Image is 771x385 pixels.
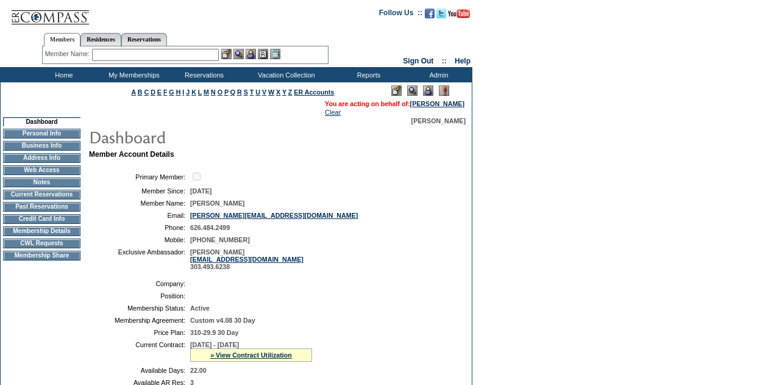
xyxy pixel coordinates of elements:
[436,9,446,18] img: Follow us on Twitter
[44,33,81,46] a: Members
[237,88,242,96] a: R
[439,85,449,96] img: Log Concern/Member Elevation
[169,88,174,96] a: G
[325,100,464,107] span: You are acting on behalf of:
[233,49,244,59] img: View
[190,248,304,270] span: [PERSON_NAME] 303.493.6238
[224,88,229,96] a: P
[80,33,121,46] a: Residences
[448,12,470,20] a: Subscribe to our YouTube Channel
[94,248,185,270] td: Exclusive Ambassador:
[98,67,168,82] td: My Memberships
[190,224,230,231] span: 626.484.2499
[190,367,207,374] span: 22.00
[3,251,80,261] td: Membership Share
[190,329,238,336] span: 310-29.9 30 Day
[294,88,334,96] a: ER Accounts
[276,88,280,96] a: X
[3,165,80,175] td: Web Access
[88,124,332,149] img: pgTtlDashboard.gif
[94,187,185,195] td: Member Since:
[332,67,402,82] td: Reports
[186,88,190,96] a: J
[3,239,80,248] td: CWL Requests
[402,67,472,82] td: Admin
[94,171,185,182] td: Primary Member:
[410,100,464,107] a: [PERSON_NAME]
[282,88,286,96] a: Y
[3,129,80,139] td: Personal Info
[211,88,216,96] a: N
[288,88,293,96] a: Z
[190,304,210,312] span: Active
[246,49,256,59] img: Impersonate
[3,190,80,200] td: Current Reservations
[244,88,248,96] a: S
[262,88,266,96] a: V
[94,200,185,207] td: Member Name:
[94,341,185,362] td: Current Contract:
[94,329,185,336] td: Price Plan:
[425,12,435,20] a: Become our fan on Facebook
[94,317,185,324] td: Membership Agreement:
[45,49,92,59] div: Member Name:
[250,88,254,96] a: T
[423,85,433,96] img: Impersonate
[168,67,238,82] td: Reservations
[411,117,466,124] span: [PERSON_NAME]
[144,88,149,96] a: C
[258,49,268,59] img: Reservations
[455,57,471,65] a: Help
[94,367,185,374] td: Available Days:
[3,178,80,187] td: Notes
[94,212,185,219] td: Email:
[255,88,260,96] a: U
[221,49,232,59] img: b_edit.gif
[218,88,222,96] a: O
[436,12,446,20] a: Follow us on Twitter
[190,200,244,207] span: [PERSON_NAME]
[132,88,136,96] a: A
[204,88,209,96] a: M
[198,88,202,96] a: L
[190,187,211,195] span: [DATE]
[442,57,447,65] span: ::
[27,67,98,82] td: Home
[3,226,80,236] td: Membership Details
[176,88,181,96] a: H
[190,212,358,219] a: [PERSON_NAME][EMAIL_ADDRESS][DOMAIN_NAME]
[157,88,162,96] a: E
[270,49,280,59] img: b_calculator.gif
[325,109,341,116] a: Clear
[190,341,239,348] span: [DATE] - [DATE]
[94,292,185,300] td: Position:
[151,88,155,96] a: D
[391,85,402,96] img: Edit Mode
[190,317,255,324] span: Custom v4.08 30 Day
[230,88,235,96] a: Q
[182,88,184,96] a: I
[210,351,292,359] a: » View Contract Utilization
[89,150,174,159] b: Member Account Details
[448,9,470,18] img: Subscribe to our YouTube Channel
[425,9,435,18] img: Become our fan on Facebook
[407,85,417,96] img: View Mode
[94,304,185,312] td: Membership Status:
[190,236,250,243] span: [PHONE_NUMBER]
[121,33,167,46] a: Reservations
[190,256,304,263] a: [EMAIL_ADDRESS][DOMAIN_NAME]
[191,88,196,96] a: K
[403,57,433,65] a: Sign Out
[379,7,422,22] td: Follow Us ::
[3,202,80,212] td: Past Reservations
[3,214,80,224] td: Credit Card Info
[238,67,332,82] td: Vacation Collection
[268,88,274,96] a: W
[94,280,185,287] td: Company:
[163,88,168,96] a: F
[138,88,143,96] a: B
[3,153,80,163] td: Address Info
[94,236,185,243] td: Mobile:
[94,224,185,231] td: Phone:
[3,141,80,151] td: Business Info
